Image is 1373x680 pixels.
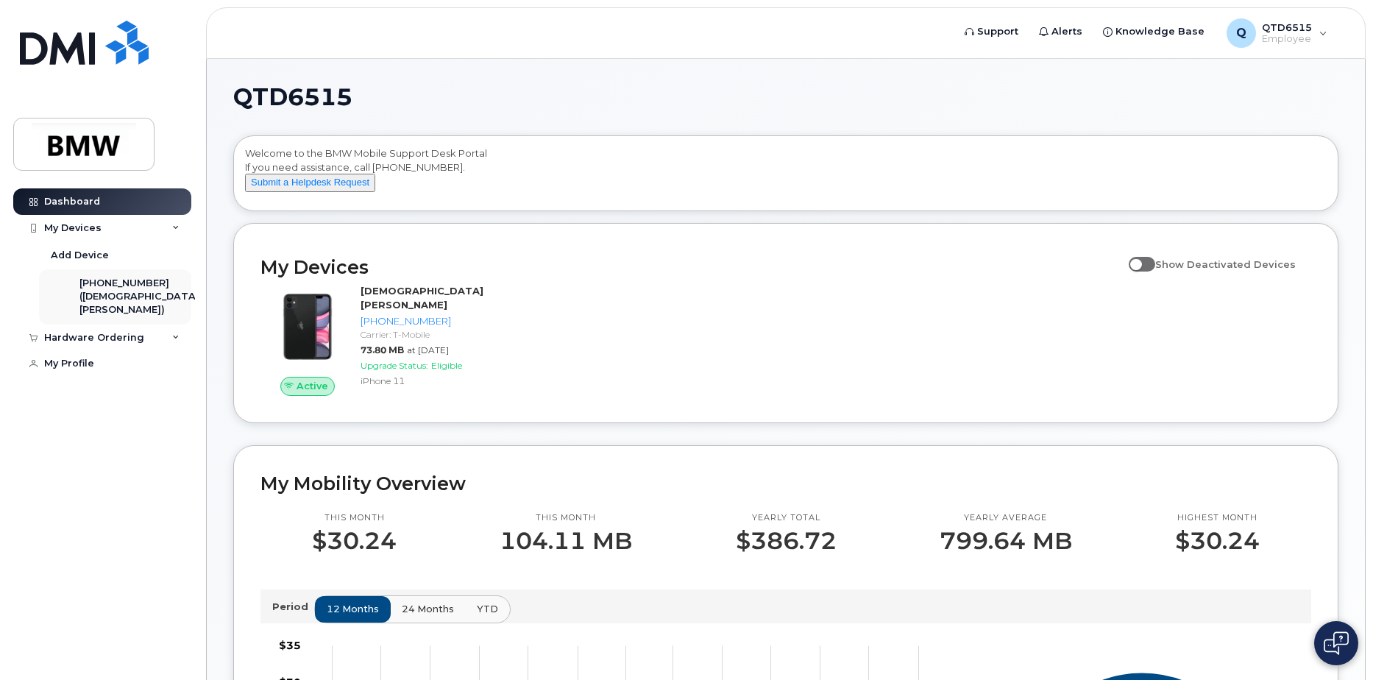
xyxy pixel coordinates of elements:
div: [PHONE_NUMBER] [361,314,504,328]
p: 799.64 MB [940,528,1072,554]
tspan: $35 [279,639,301,652]
span: Upgrade Status: [361,360,428,371]
span: Eligible [431,360,462,371]
button: Submit a Helpdesk Request [245,174,375,192]
p: $30.24 [312,528,397,554]
div: iPhone 11 [361,375,504,387]
img: iPhone_11.jpg [272,291,343,362]
input: Show Deactivated Devices [1129,250,1140,262]
span: YTD [477,602,498,616]
div: Welcome to the BMW Mobile Support Desk Portal If you need assistance, call [PHONE_NUMBER]. [245,146,1327,205]
h2: My Mobility Overview [260,472,1311,495]
span: 73.80 MB [361,344,404,355]
div: Carrier: T-Mobile [361,328,504,341]
p: $386.72 [736,528,837,554]
p: This month [312,512,397,524]
img: Open chat [1324,631,1349,655]
p: 104.11 MB [500,528,632,554]
p: $30.24 [1175,528,1260,554]
span: QTD6515 [233,86,352,108]
span: at [DATE] [407,344,449,355]
strong: [DEMOGRAPHIC_DATA][PERSON_NAME] [361,285,483,311]
p: This month [500,512,632,524]
p: Highest month [1175,512,1260,524]
a: Active[DEMOGRAPHIC_DATA][PERSON_NAME][PHONE_NUMBER]Carrier: T-Mobile73.80 MBat [DATE]Upgrade Stat... [260,284,510,396]
span: 24 months [402,602,454,616]
h2: My Devices [260,256,1121,278]
span: Active [297,379,328,393]
p: Yearly average [940,512,1072,524]
a: Submit a Helpdesk Request [245,176,375,188]
p: Yearly total [736,512,837,524]
span: Show Deactivated Devices [1155,258,1296,270]
p: Period [272,600,314,614]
